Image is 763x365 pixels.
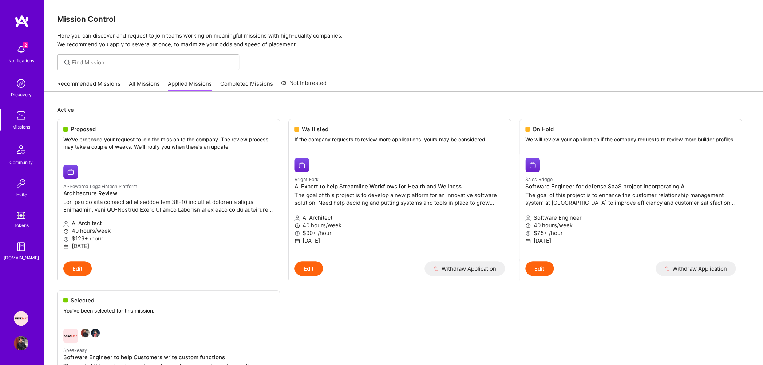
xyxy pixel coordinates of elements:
[63,242,274,250] p: [DATE]
[14,336,28,350] img: User Avatar
[525,261,554,276] button: Edit
[12,141,30,158] img: Community
[294,238,300,244] i: icon Calendar
[294,221,505,229] p: 40 hours/week
[14,76,28,91] img: discovery
[294,261,323,276] button: Edit
[294,191,505,207] p: The goal of this project is to develop a new platform for an innovative software solution. Need h...
[17,212,25,219] img: tokens
[12,336,30,350] a: User Avatar
[525,237,736,244] p: [DATE]
[294,237,505,244] p: [DATE]
[63,165,78,179] img: AI-Powered LegalFintech Platform company logo
[525,158,540,172] img: Sales Bridge company logo
[14,239,28,254] img: guide book
[294,229,505,237] p: $90+ /hour
[129,80,160,92] a: All Missions
[4,254,39,262] div: [DOMAIN_NAME]
[58,159,280,261] a: AI-Powered LegalFintech Platform company logoAI-Powered LegalFintech PlatformArchitecture ReviewL...
[57,15,750,24] h3: Mission Control
[525,238,531,244] i: icon Calendar
[63,244,69,250] i: icon Calendar
[525,229,736,237] p: $75+ /hour
[525,221,736,229] p: 40 hours/week
[63,236,69,242] i: icon MoneyGray
[57,80,120,92] a: Recommended Missions
[14,109,28,123] img: teamwork
[525,223,531,228] i: icon Clock
[63,136,274,150] p: We've proposed your request to join the mission to the company. The review process may take a cou...
[63,184,137,189] small: AI-Powered LegalFintech Platform
[302,125,328,133] span: Waitlisted
[525,231,531,236] i: icon MoneyGray
[519,152,742,262] a: Sales Bridge company logoSales BridgeSoftware Engineer for defense SaaS project incorporating AIT...
[525,136,736,143] p: We will review your application if the company requests to review more builder profiles.
[8,57,34,64] div: Notifications
[63,198,274,213] p: Lor ipsu do sita consect ad el seddoe tem 38-10 inc utl et dolorema aliqua. Enimadmin, veni QU-No...
[63,190,274,197] h4: Architecture Review
[525,183,736,190] h4: Software Engineer for defense SaaS project incorporating AI
[63,221,69,227] i: icon Applicant
[14,176,28,191] img: Invite
[16,191,27,199] div: Invite
[63,235,274,242] p: $129+ /hour
[14,221,29,229] div: Tokens
[525,214,736,221] p: Software Engineer
[14,311,28,326] img: Speakeasy: Software Engineer to help Customers write custom functions
[281,79,327,92] a: Not Interested
[63,219,274,227] p: AI Architect
[9,158,33,166] div: Community
[525,191,736,207] p: The goal of this project is to enhance the customer relationship management system at [GEOGRAPHIC...
[294,215,300,221] i: icon Applicant
[57,106,750,114] p: Active
[294,214,505,221] p: AI Architect
[220,80,273,92] a: Completed Missions
[533,125,554,133] span: On Hold
[63,58,71,67] i: icon SearchGrey
[294,183,505,190] h4: AI Expert to help Streamline Workflows for Health and Wellness
[294,231,300,236] i: icon MoneyGray
[294,177,319,182] small: Bright Fork
[14,42,28,57] img: bell
[294,158,309,172] img: Bright Fork company logo
[289,152,511,262] a: Bright Fork company logoBright ForkAI Expert to help Streamline Workflows for Health and Wellness...
[294,136,505,143] p: If the company requests to review more applications, yours may be considered.
[71,125,96,133] span: Proposed
[12,311,30,326] a: Speakeasy: Software Engineer to help Customers write custom functions
[72,59,234,66] input: Find Mission...
[63,229,69,234] i: icon Clock
[57,31,750,49] p: Here you can discover and request to join teams working on meaningful missions with high-quality ...
[656,261,736,276] button: Withdraw Application
[12,123,30,131] div: Missions
[23,42,28,48] span: 2
[525,177,553,182] small: Sales Bridge
[63,227,274,235] p: 40 hours/week
[168,80,212,92] a: Applied Missions
[294,223,300,228] i: icon Clock
[15,15,29,28] img: logo
[11,91,32,98] div: Discovery
[525,215,531,221] i: icon Applicant
[63,261,92,276] button: Edit
[424,261,505,276] button: Withdraw Application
